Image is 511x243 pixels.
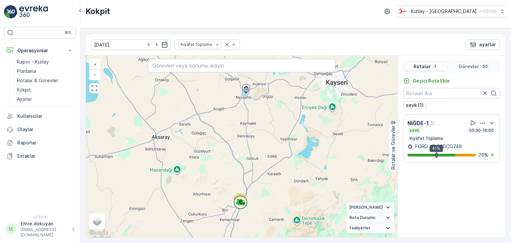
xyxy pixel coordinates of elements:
a: Rapor - Kızılay [14,57,76,67]
p: Emre.dokuyan [21,220,69,227]
p: sevk [409,128,420,133]
span: + [93,62,96,67]
span: [PERSON_NAME] [349,205,383,210]
summary: faaliyetler [347,223,394,233]
div: Remove Kıyafet Toplama [214,42,221,47]
p: Olaylar [17,126,73,133]
button: ayarlar [466,39,500,50]
p: ayarlar [479,41,496,48]
p: ( +03:00 ) [479,9,496,14]
p: [EMAIL_ADDRESS][DOMAIN_NAME] [21,227,69,238]
span: Rota Durumu [349,215,375,220]
div: 50 [234,193,247,206]
div: Yardım Araç İkonu [430,121,435,126]
a: Raporlar [4,136,76,149]
a: Olaylar [4,123,76,136]
a: Uzaklaştır [90,70,100,80]
a: Bu bölgeyi Google Haritalar'da açın (yeni pencerede açılır) [87,229,109,237]
p: Kıyafet Toplama [409,136,443,141]
p: Kokpit [85,6,110,17]
div: Kıyafet Toplama [179,41,213,48]
p: Planlama [17,68,36,75]
p: NİĞDE-1 [408,119,429,127]
p: Raporlar [17,139,73,146]
p: 50 [482,64,488,69]
summary: Rota Durumu [347,213,394,223]
p: 05:30-16:00 [468,128,494,133]
input: dd/mm/yyyy [91,39,171,50]
a: Layers [90,214,104,229]
p: Operasyonlar [17,47,63,54]
img: Google [87,229,109,237]
span: v 1.50.4 [4,215,76,219]
p: Rotalar & Görevler [17,77,58,84]
a: Ayarlar [14,95,76,104]
p: FORD [414,143,428,150]
p: sevk (1) [406,102,424,109]
button: Operasyonlar [4,44,76,57]
p: ⌘B [65,30,71,35]
button: Kızılay - [GEOGRAPHIC_DATA](+03:00) [397,5,506,17]
p: Evraklar [17,153,73,159]
p: 1 [433,64,437,69]
p: Kızılay - [GEOGRAPHIC_DATA] [411,8,477,15]
input: Rotaları Ara [403,88,500,99]
img: logo_light-DOdMpM7g.png [19,5,48,19]
button: sevk (1) [403,101,426,109]
p: Kullanıcılar [17,113,73,120]
img: logo [4,5,17,19]
a: Geçici Rota Ekle [403,78,450,84]
a: Planlama [14,67,76,76]
p: 70 % [478,152,488,158]
span: faaliyetler [349,225,370,231]
p: Kokpit [17,87,31,93]
input: Görevleri veya konumu arayın [148,59,335,72]
a: Yakınlaştır [90,60,100,70]
div: 41% [429,145,443,152]
a: Kullanıcılar [4,110,76,123]
p: Rotalar [414,63,431,70]
div: EE [6,224,16,234]
button: EEEmre.dokuyan[EMAIL_ADDRESS][DOMAIN_NAME] [4,220,76,238]
p: Ayarlar [17,96,32,103]
p: Görevler [458,63,479,70]
summary: [PERSON_NAME] [347,202,394,213]
p: Geçici Rota Ekle [413,78,450,84]
img: k%C4%B1z%C4%B1lay_D5CCths_t1JZB0k.png [397,8,408,15]
span: − [93,72,97,77]
p: Rotalar ve Görevler [390,125,397,169]
a: Rotalar & Görevler [14,76,76,85]
p: 06DCG749 [437,143,462,150]
a: Kokpit [14,85,76,95]
p: Rapor - Kızılay [17,59,49,65]
a: Evraklar [4,149,76,163]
